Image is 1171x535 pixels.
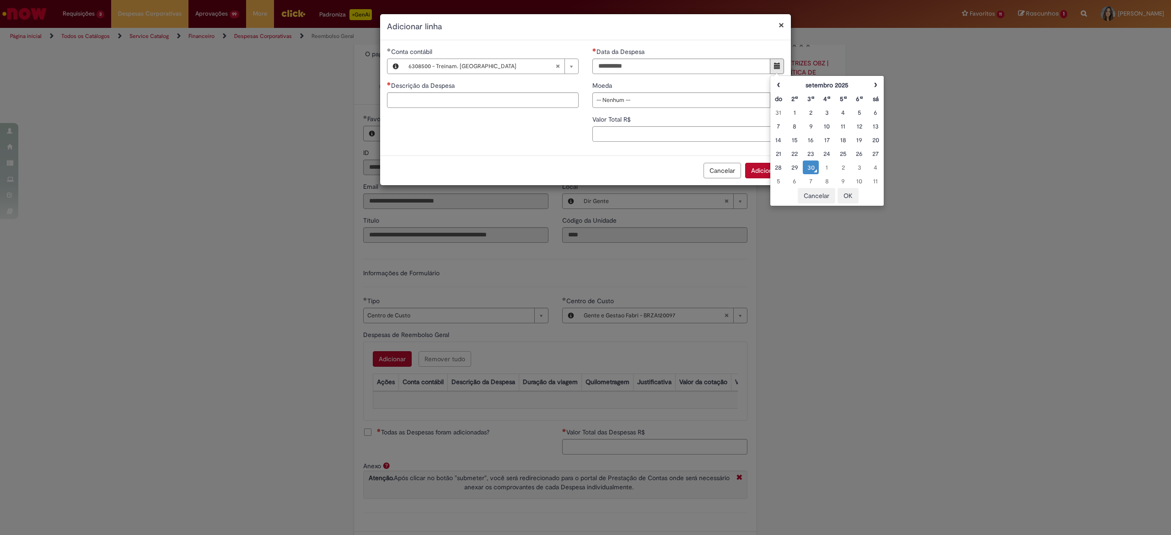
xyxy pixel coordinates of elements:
[805,177,816,186] div: 07 October 2025 Tuesday
[391,81,457,90] span: Descrição da Despesa
[770,59,784,74] button: Mostrar calendário para Data da Despesa
[854,122,865,131] div: 12 September 2025 Friday
[592,81,614,90] span: Moeda
[854,163,865,172] div: 03 October 2025 Friday
[838,149,849,158] div: 25 September 2025 Thursday
[851,92,867,106] th: Sexta-feira
[821,135,833,144] div: 17 September 2025 Wednesday
[596,48,646,56] span: Data da Despesa
[870,108,881,117] div: 06 September 2025 Saturday
[592,48,596,52] span: Necessários
[551,59,564,74] abbr: Limpar campo Conta contábil
[773,122,784,131] div: 07 September 2025 Sunday
[786,92,802,106] th: Segunda-feira
[854,149,865,158] div: 26 September 2025 Friday
[835,92,851,106] th: Quinta-feira
[391,48,434,56] span: Necessários - Conta contábil
[870,163,881,172] div: 04 October 2025 Saturday
[870,122,881,131] div: 13 September 2025 Saturday
[854,108,865,117] div: 05 September 2025 Friday
[592,115,633,123] span: Valor Total R$
[838,177,849,186] div: 09 October 2025 Thursday
[870,177,881,186] div: 11 October 2025 Saturday
[404,59,578,74] a: 6308500 - Treinam. [GEOGRAPHIC_DATA]Limpar campo Conta contábil
[773,135,784,144] div: 14 September 2025 Sunday
[770,75,884,206] div: Escolher data
[789,163,800,172] div: 29 September 2025 Monday
[838,188,859,203] button: OK
[870,149,881,158] div: 27 September 2025 Saturday
[408,59,555,74] span: 6308500 - Treinam. [GEOGRAPHIC_DATA]
[821,122,833,131] div: 10 September 2025 Wednesday
[745,163,784,178] button: Adicionar
[789,122,800,131] div: 08 September 2025 Monday
[805,163,816,172] div: O seletor de data foi aberto.30 September 2025 Tuesday
[805,149,816,158] div: 23 September 2025 Tuesday
[789,135,800,144] div: 15 September 2025 Monday
[868,78,884,92] th: Próximo mês
[838,108,849,117] div: 04 September 2025 Thursday
[821,149,833,158] div: 24 September 2025 Wednesday
[387,82,391,86] span: Necessários
[592,126,784,142] input: Valor Total R$
[773,163,784,172] div: 28 September 2025 Sunday
[387,48,391,52] span: Obrigatório Preenchido
[789,149,800,158] div: 22 September 2025 Monday
[854,177,865,186] div: 10 October 2025 Friday
[596,93,765,107] span: -- Nenhum --
[805,108,816,117] div: 02 September 2025 Tuesday
[773,177,784,186] div: 05 October 2025 Sunday
[387,59,404,74] button: Conta contábil, Visualizar este registro 6308500 - Treinam. Pessoal
[868,92,884,106] th: Sábado
[870,135,881,144] div: 20 September 2025 Saturday
[387,21,784,33] h2: Adicionar linha
[773,108,784,117] div: 31 August 2025 Sunday
[387,92,579,108] input: Descrição da Despesa
[803,92,819,106] th: Terça-feira
[770,92,786,106] th: Domingo
[805,122,816,131] div: 09 September 2025 Tuesday
[770,78,786,92] th: Mês anterior
[789,108,800,117] div: 01 September 2025 Monday
[779,20,784,30] button: Fechar modal
[819,92,835,106] th: Quarta-feira
[838,135,849,144] div: 18 September 2025 Thursday
[838,163,849,172] div: 02 October 2025 Thursday
[786,78,867,92] th: setembro 2025. Alternar mês
[838,122,849,131] div: 11 September 2025 Thursday
[789,177,800,186] div: 06 October 2025 Monday
[821,177,833,186] div: 08 October 2025 Wednesday
[592,59,770,74] input: Data da Despesa
[773,149,784,158] div: 21 September 2025 Sunday
[704,163,741,178] button: Cancelar
[854,135,865,144] div: 19 September 2025 Friday
[805,135,816,144] div: 16 September 2025 Tuesday
[798,188,835,203] button: Cancelar
[821,108,833,117] div: 03 September 2025 Wednesday
[821,163,833,172] div: 01 October 2025 Wednesday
